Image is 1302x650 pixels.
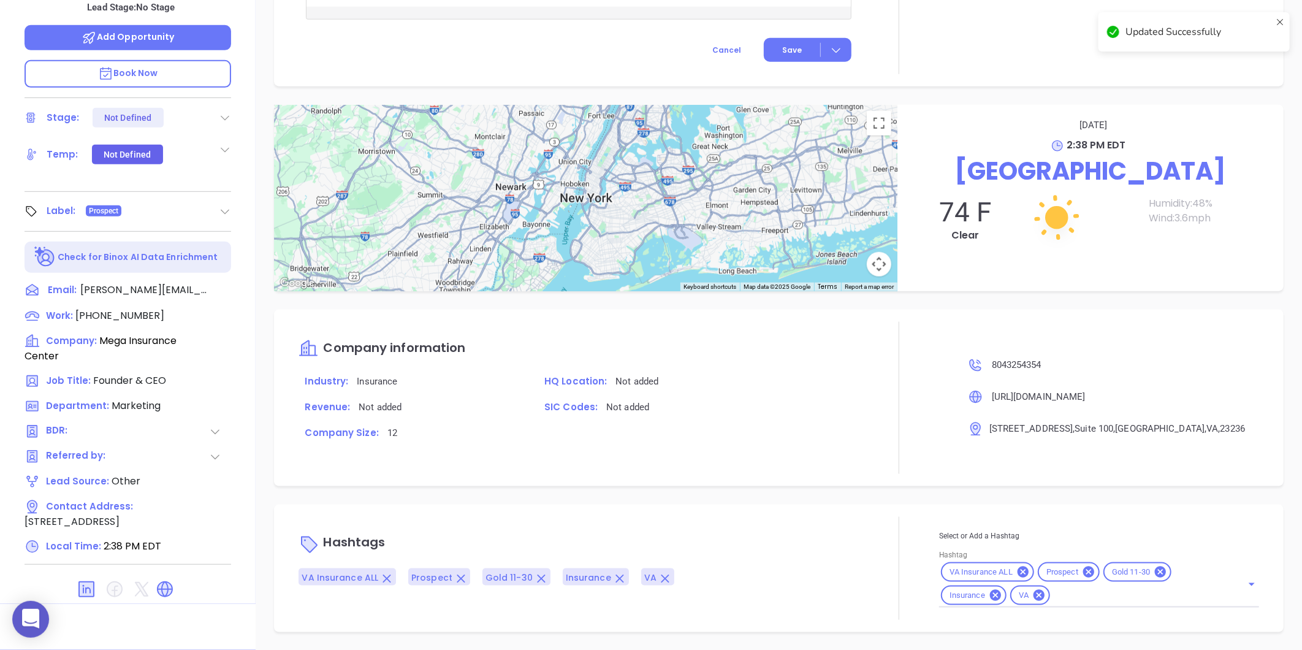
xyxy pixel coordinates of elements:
span: BDR: [46,424,110,439]
a: Report a map error [845,283,894,290]
span: , Suite 100 [1073,423,1113,434]
span: Not added [359,402,402,413]
span: Email: [48,283,77,299]
span: VA Insurance ALL [942,567,1020,578]
p: Select or Add a Hashtag [939,529,1259,543]
span: Prospect [1039,567,1086,578]
span: Lead Source: [46,475,109,487]
button: Clear [1239,582,1244,587]
span: Map data ©2025 Google [744,283,810,290]
span: Industry: [305,375,348,388]
span: 8043254354 [992,359,1041,370]
p: Humidity: 48 % [1149,196,1271,211]
span: , 23236 [1219,423,1246,434]
label: Hashtag [939,552,967,559]
p: Clear [910,228,1020,243]
img: Google [277,275,318,291]
img: Day [996,156,1118,279]
span: , [GEOGRAPHIC_DATA] [1113,423,1205,434]
span: Hashtags [323,534,385,551]
span: Insurance [942,591,992,601]
span: VA [644,572,657,584]
span: Cancel [712,45,741,55]
span: Insurance [566,572,611,584]
a: Terms (opens in new tab) [818,282,837,291]
span: [URL][DOMAIN_NAME] [992,391,1086,402]
a: Open this area in Google Maps (opens a new window) [277,275,318,291]
span: Mega Insurance Center [25,334,177,363]
span: Company information [323,339,465,356]
span: Work : [46,309,73,322]
a: Company information [299,342,465,356]
div: VA Insurance ALL [941,562,1034,582]
span: Marketing [112,399,161,413]
span: VA Insurance ALL [302,572,378,584]
span: [STREET_ADDRESS] [25,514,120,529]
span: 2:38 PM EDT [104,539,161,553]
span: [STREET_ADDRESS] [989,423,1073,434]
span: Insurance [357,376,397,387]
p: 74 F [910,196,1020,228]
div: Temp: [47,145,78,164]
p: Wind: 3.6 mph [1149,211,1271,226]
span: Not added [606,402,649,413]
span: HQ Location: [544,375,607,388]
div: Label: [47,202,76,220]
span: Contact Address: [46,500,133,513]
div: Updated Successfully [1125,25,1271,39]
span: Prospect [89,204,119,218]
div: Not Defined [104,108,151,128]
span: 12 [387,427,397,438]
button: Toggle fullscreen view [867,111,891,136]
img: Ai-Enrich-DaqCidB-.svg [34,247,56,268]
span: SIC Codes: [544,400,598,413]
span: , VA [1205,423,1218,434]
button: Map camera controls [867,252,891,277]
div: Insurance [941,586,1007,605]
span: Not added [615,376,658,387]
button: Save [764,38,851,62]
div: Prospect [1038,562,1100,582]
button: Open [1243,576,1260,593]
span: Add Opportunity [82,31,175,43]
div: VA [1010,586,1050,605]
span: Job Title: [46,374,91,387]
p: [GEOGRAPHIC_DATA] [910,153,1271,189]
div: Gold 11-30 [1103,562,1171,582]
span: Revenue: [305,400,350,413]
span: [PERSON_NAME][EMAIL_ADDRESS][DOMAIN_NAME] [80,283,209,297]
span: [PHONE_NUMBER] [75,308,164,323]
span: 2:38 PM EDT [1067,138,1126,152]
button: Cancel [690,38,764,62]
span: Other [112,474,140,488]
span: Gold 11-30 [1105,567,1157,578]
span: Save [782,45,802,56]
span: Founder & CEO [93,373,166,388]
div: Stage: [47,109,80,127]
span: Book Now [98,67,158,79]
span: Referred by: [46,449,110,464]
span: Prospect [411,572,452,584]
p: [DATE] [916,117,1271,133]
div: Not Defined [104,145,151,164]
span: VA [1011,591,1036,601]
span: Department: [46,399,109,412]
button: Keyboard shortcuts [683,283,736,291]
p: Check for Binox AI Data Enrichment [58,251,218,264]
span: Gold 11-30 [485,572,533,584]
span: Company: [46,334,97,347]
span: Company Size: [305,426,378,439]
span: Local Time: [46,540,101,552]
